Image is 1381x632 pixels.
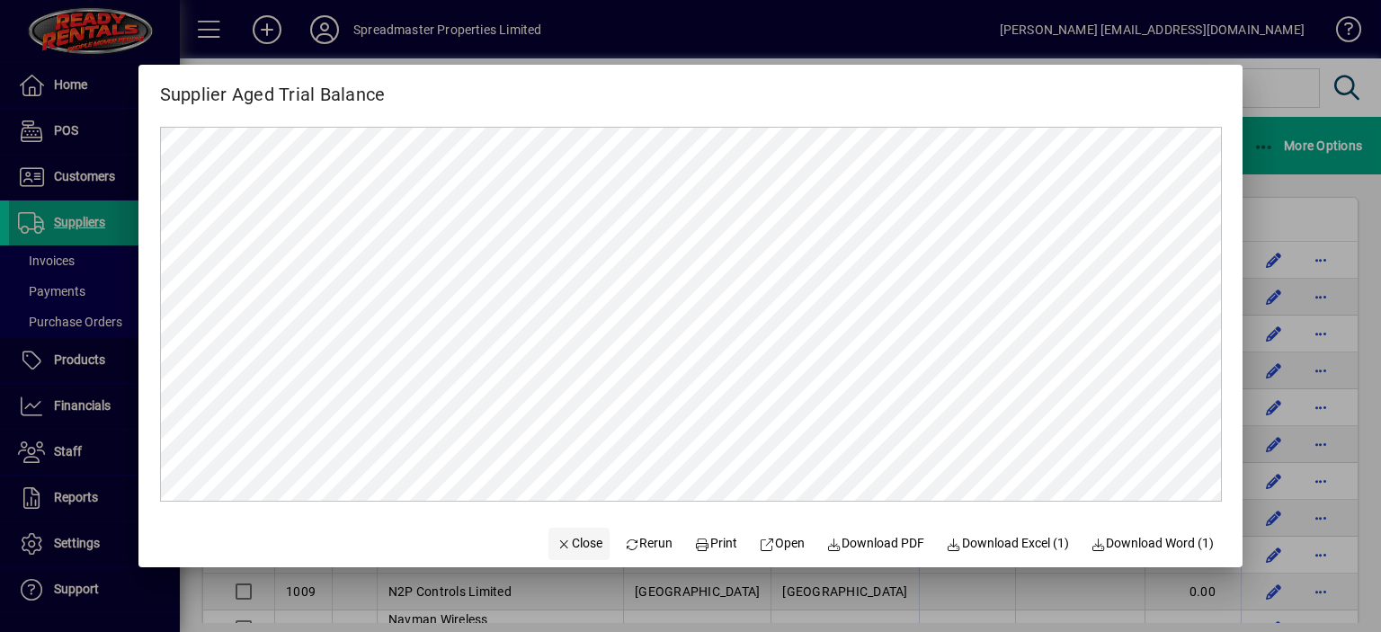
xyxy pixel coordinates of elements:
[138,65,407,109] h2: Supplier Aged Trial Balance
[548,528,610,560] button: Close
[819,528,932,560] a: Download PDF
[687,528,744,560] button: Print
[759,534,805,553] span: Open
[939,528,1076,560] button: Download Excel (1)
[826,534,925,553] span: Download PDF
[946,534,1069,553] span: Download Excel (1)
[624,534,673,553] span: Rerun
[695,534,738,553] span: Print
[556,534,602,553] span: Close
[1083,528,1222,560] button: Download Word (1)
[752,528,812,560] a: Open
[1091,534,1215,553] span: Download Word (1)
